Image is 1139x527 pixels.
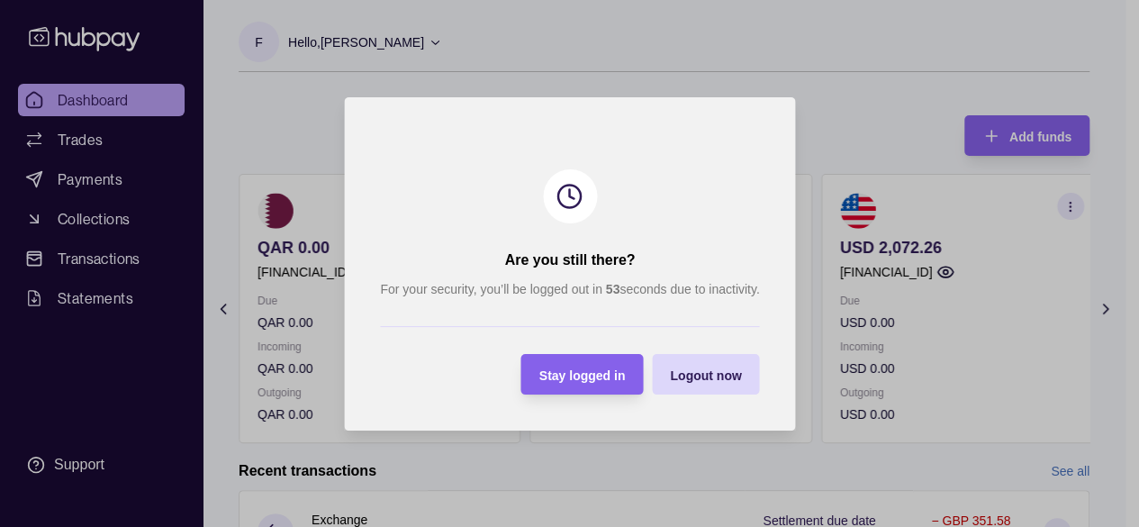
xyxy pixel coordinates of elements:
[380,279,759,299] p: For your security, you’ll be logged out in seconds due to inactivity.
[652,354,759,395] button: Logout now
[538,368,625,382] span: Stay logged in
[504,250,635,270] h2: Are you still there?
[520,354,643,395] button: Stay logged in
[605,282,619,296] strong: 53
[670,368,741,382] span: Logout now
